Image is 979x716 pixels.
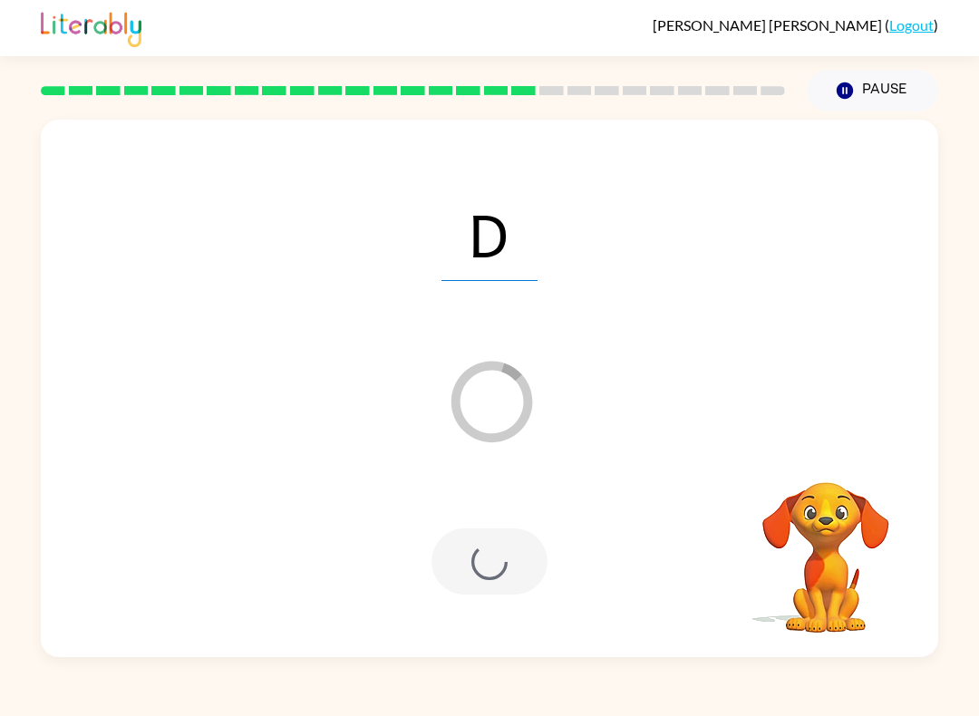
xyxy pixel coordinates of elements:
video: Your browser must support playing .mp4 files to use Literably. Please try using another browser. [735,454,916,635]
div: ( ) [653,16,938,34]
span: D [441,187,538,281]
a: Logout [889,16,934,34]
span: [PERSON_NAME] [PERSON_NAME] [653,16,885,34]
img: Literably [41,7,141,47]
button: Pause [807,70,938,111]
